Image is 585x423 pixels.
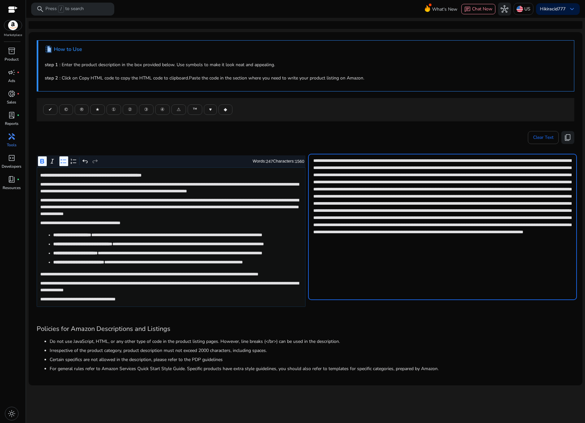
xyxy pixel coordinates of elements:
p: Marketplace [4,33,22,38]
span: fiber_manual_record [17,92,19,95]
span: donut_small [8,90,16,98]
div: Words: Characters: [253,157,304,165]
label: 247 [266,159,273,164]
span: Clear Text [533,131,554,144]
b: step 1 [45,62,58,68]
div: Rich Text Editor. Editing area: main. Press Alt+0 for help. [37,167,305,307]
button: ⚠ [171,104,186,115]
span: book_4 [8,175,16,183]
span: ③ [144,106,148,113]
img: amazon.svg [4,20,22,30]
p: : Enter the product description in the box provided below. Use symbols to make it look neat and a... [45,61,567,68]
label: 1560 [295,159,304,164]
button: ♥ [204,104,217,115]
div: Editor toolbar [37,155,305,168]
li: Do not use JavaScript, HTML, or any other type of code in the product listing pages. However, lin... [50,338,574,345]
p: Sales [7,99,16,105]
p: Ads [8,78,15,84]
button: ◆ [218,104,232,115]
li: Irrespective of the product category, product description must not exceed 2000 characters, includ... [50,347,574,354]
button: ③ [139,104,154,115]
span: ① [112,106,116,113]
p: Tools [7,142,17,148]
span: inventory_2 [8,47,16,55]
p: Hi [540,7,566,11]
p: Product [5,56,19,62]
button: © [59,104,73,115]
h4: How to Use [54,46,82,53]
span: hub [501,5,508,13]
span: What's New [432,4,457,15]
button: ® [75,104,89,115]
button: chatChat Now [461,4,495,14]
button: ② [123,104,137,115]
h3: Policies for Amazon Descriptions and Listings [37,325,574,333]
span: ✔ [48,106,52,113]
span: fiber_manual_record [17,114,19,116]
span: chat [464,6,471,13]
button: ① [106,104,121,115]
span: ® [80,106,83,113]
span: content_copy [564,134,572,141]
span: code_blocks [8,154,16,162]
p: US [524,3,530,15]
span: Chat Now [472,6,492,12]
span: ★ [95,106,100,113]
span: ④ [160,106,165,113]
p: Reports [5,121,19,127]
p: Resources [3,185,21,191]
span: © [64,106,68,113]
li: Certain specifics are not allowed in the description, please refer to the PDP guidelines [50,356,574,363]
button: ④ [155,104,170,115]
span: light_mode [8,410,16,417]
button: Clear Text [528,131,559,144]
span: campaign [8,68,16,76]
button: ✔ [43,104,57,115]
span: lab_profile [8,111,16,119]
span: ⚠ [177,106,181,113]
button: ™ [188,104,202,115]
p: Press to search [45,6,84,13]
span: ◆ [224,106,227,113]
span: ② [128,106,132,113]
button: ★ [90,104,105,115]
b: kiracid777 [544,6,566,12]
span: / [58,6,64,13]
img: us.svg [517,6,523,12]
button: hub [498,3,511,16]
span: fiber_manual_record [17,178,19,181]
button: content_copy [561,131,574,144]
p: : Click on Copy HTML code to copy the HTML code to clipboard.Paste the code in the section where ... [45,75,567,81]
span: ™ [193,106,197,113]
span: keyboard_arrow_down [568,5,576,13]
span: handyman [8,133,16,140]
p: Developers [2,163,21,169]
span: fiber_manual_record [17,71,19,74]
li: For general rules refer to Amazon Services Quick Start Style Guide. Specific products have extra ... [50,365,574,372]
span: ♥ [209,106,212,113]
span: search [36,5,44,13]
b: step 2 [45,75,58,81]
